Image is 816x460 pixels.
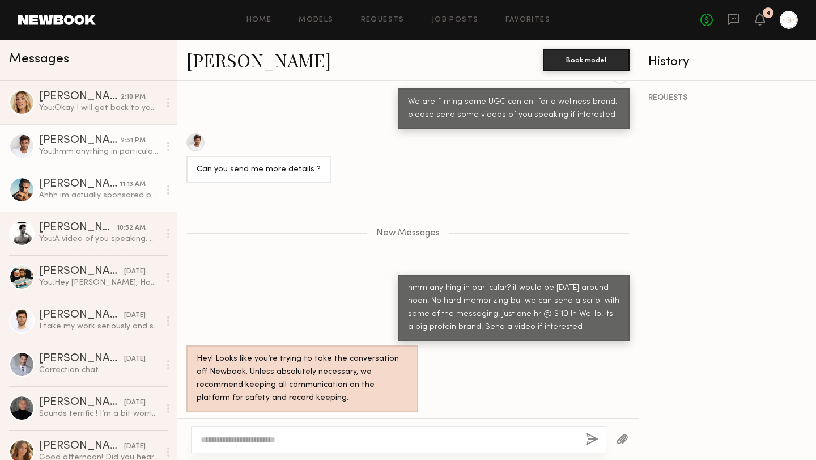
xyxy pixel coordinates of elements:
a: Models [299,16,333,24]
div: You: A video of you speaking. We are looking to do some UGC content for a wellness brand! [39,234,160,244]
div: [PERSON_NAME] [39,266,124,277]
div: [DATE] [124,398,146,408]
div: [PERSON_NAME] [39,441,124,452]
a: [PERSON_NAME] [186,48,331,72]
div: You: hmm anything in particular? it would be [DATE] around noon. No hard memorizing but we can se... [39,146,160,157]
div: hmm anything in particular? it would be [DATE] around noon. No hard memorizing but we can send a ... [408,282,619,334]
div: 2:51 PM [121,136,146,146]
a: Book model [543,54,630,64]
div: Can you send me more details ? [197,163,321,176]
span: New Messages [376,229,440,238]
div: 11:13 AM [120,179,146,190]
div: [DATE] [124,267,146,277]
div: [PERSON_NAME] [39,91,121,103]
div: [PERSON_NAME] [39,222,117,234]
div: You: Okay I will get back to you. What is your email? [39,103,160,113]
div: [PERSON_NAME] [39,179,120,190]
div: You: Hey [PERSON_NAME], Hope all is well. Are you open to doing some UGC content? [39,277,160,288]
div: Ahhh im actually sponsored by a supplement company so I can’t promote and other supplement compan... [39,190,160,201]
div: [PERSON_NAME] [39,353,124,365]
a: Home [246,16,272,24]
div: [PERSON_NAME] [39,397,124,408]
div: 4 [766,10,771,16]
div: Sounds terrific ! I’m a bit worried about wardrobe… do you have any “look books” / “mood boards”?... [39,408,160,419]
a: Requests [361,16,405,24]
div: History [648,56,807,69]
a: Favorites [505,16,550,24]
a: Job Posts [432,16,479,24]
div: 10:52 AM [117,223,146,234]
div: Correction chat [39,365,160,375]
div: REQUESTS [648,94,807,102]
div: [PERSON_NAME] [39,310,124,321]
div: [DATE] [124,441,146,452]
div: We are filming some UGC content for a wellness brand. please send some videos of you speaking if ... [408,96,619,122]
div: [PERSON_NAME] [39,135,121,146]
div: [DATE] [124,354,146,365]
div: 2:10 PM [121,92,146,103]
div: I take my work seriously and strive to maintain mutual respect in all professional interactions. ... [39,321,160,332]
div: [DATE] [124,310,146,321]
div: Hey! Looks like you’re trying to take the conversation off Newbook. Unless absolutely necessary, ... [197,353,408,405]
button: Book model [543,49,630,71]
span: Messages [9,53,69,66]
